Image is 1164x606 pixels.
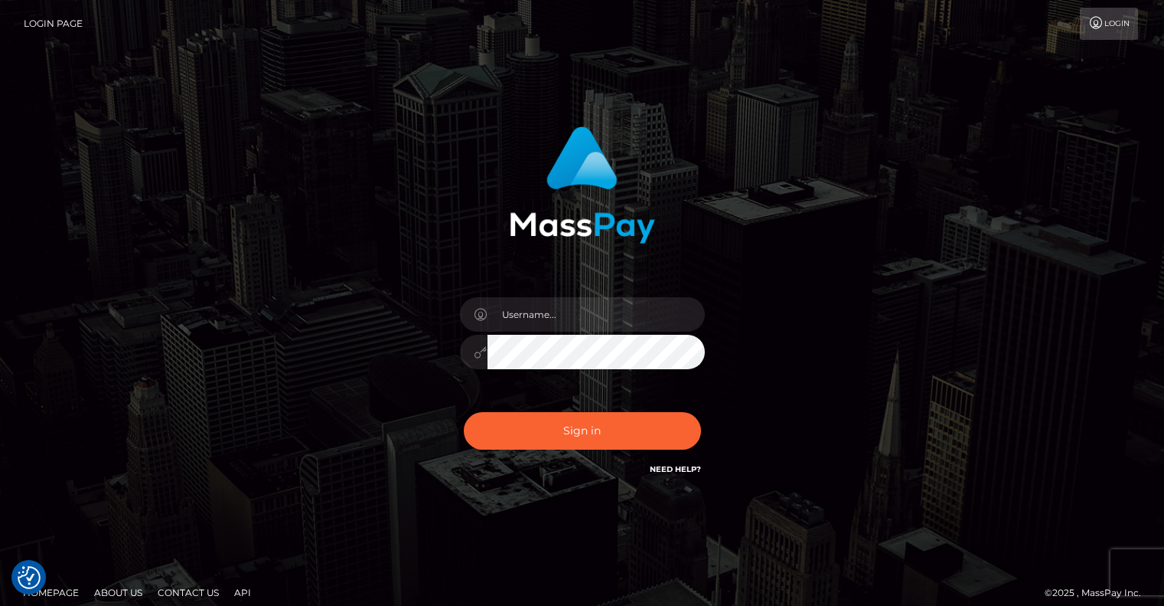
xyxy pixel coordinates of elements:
div: © 2025 , MassPay Inc. [1045,585,1153,601]
button: Sign in [464,412,701,450]
a: Need Help? [650,464,701,474]
a: About Us [88,581,148,604]
img: Revisit consent button [18,566,41,589]
a: Login [1080,8,1138,40]
a: API [228,581,257,604]
a: Homepage [17,581,85,604]
a: Contact Us [152,581,225,604]
a: Login Page [24,8,83,40]
input: Username... [487,297,705,332]
button: Consent Preferences [18,566,41,589]
img: MassPay Login [510,126,655,244]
